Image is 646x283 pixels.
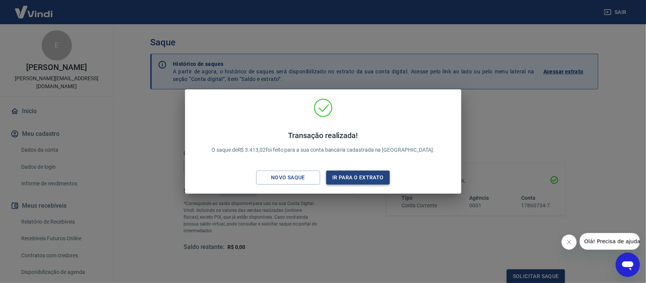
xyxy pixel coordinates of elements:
h4: Transação realizada! [212,131,434,140]
iframe: Botão para abrir a janela de mensagens [616,253,640,277]
iframe: Mensagem da empresa [580,233,640,250]
p: O saque de R$ 3.413,02 foi feito para a sua conta bancária cadastrada na [GEOGRAPHIC_DATA]. [212,131,434,154]
div: Novo saque [262,173,314,182]
button: Ir para o extrato [326,171,390,185]
span: Olá! Precisa de ajuda? [5,5,64,11]
button: Novo saque [256,171,320,185]
iframe: Fechar mensagem [562,235,577,250]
